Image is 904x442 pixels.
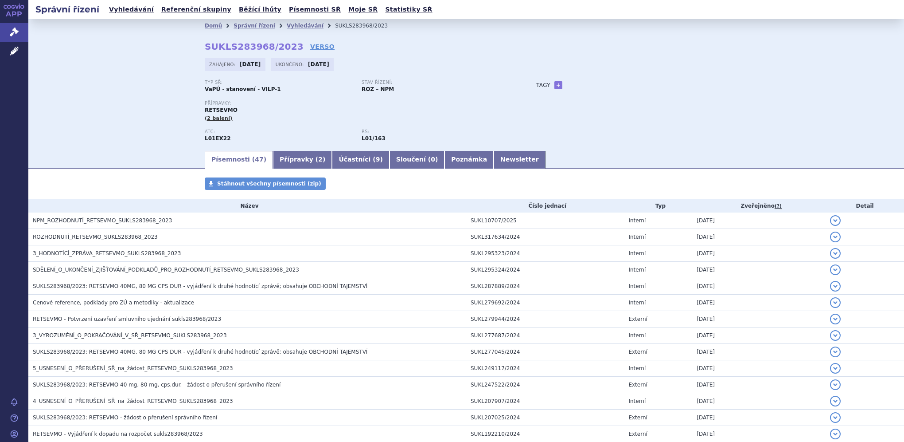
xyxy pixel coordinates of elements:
[33,398,233,404] span: 4_USNESENÍ_O_PŘERUŠENÍ_SŘ_na_žádost_RETSEVMO_SUKLS283968_2023
[466,229,624,245] td: SUKL317634/2024
[33,234,158,240] span: ROZHODNUTÍ_RETSEVMO_SUKLS283968_2023
[466,410,624,426] td: SUKL207025/2024
[466,328,624,344] td: SUKL277687/2024
[628,283,646,289] span: Interní
[106,4,156,16] a: Vyhledávání
[255,156,263,163] span: 47
[628,349,647,355] span: Externí
[628,382,647,388] span: Externí
[28,199,466,213] th: Název
[33,217,172,224] span: NPM_ROZHODNUTÍ_RETSEVMO_SUKLS283968_2023
[362,80,510,85] p: Stav řízení:
[775,203,782,209] abbr: (?)
[692,245,826,262] td: [DATE]
[830,379,841,390] button: detail
[830,232,841,242] button: detail
[33,382,281,388] span: SUKLS283968/2023: RETSEVMO 40 mg, 80 mg, cps.dur. - žádost o přerušení správního řízení
[628,250,646,257] span: Interní
[830,248,841,259] button: detail
[33,267,299,273] span: SDĚLENÍ_O_UKONČENÍ_ZJIŠŤOVÁNÍ_PODKLADŮ_PRO_ROZHODNUTÍ_RETSEVMO_SUKLS283968_2023
[33,365,233,371] span: 5_USNESENÍ_O_PŘERUŠENÍ_SŘ_na_žádost_RETSEVMO_SUKLS283968_2023
[830,412,841,423] button: detail
[692,213,826,229] td: [DATE]
[33,431,203,437] span: RETSEVMO - Vyjádření k dopadu na rozpočet sukls283968/2023
[159,4,234,16] a: Referenční skupiny
[236,4,284,16] a: Běžící lhůty
[286,4,343,16] a: Písemnosti SŘ
[310,42,335,51] a: VERSO
[466,393,624,410] td: SUKL207907/2024
[628,365,646,371] span: Interní
[240,61,261,67] strong: [DATE]
[692,360,826,377] td: [DATE]
[628,316,647,322] span: Externí
[628,414,647,421] span: Externí
[466,360,624,377] td: SUKL249117/2024
[628,431,647,437] span: Externí
[624,199,692,213] th: Typ
[205,178,326,190] a: Stáhnout všechny písemnosti (zip)
[628,267,646,273] span: Interní
[382,4,435,16] a: Statistiky SŘ
[33,283,367,289] span: SUKLS283968/2023: RETSEVMO 40MG, 80 MG CPS DUR - vyjádření k druhé hodnotící zprávě; obsahuje OBC...
[466,262,624,278] td: SUKL295324/2024
[276,61,306,68] span: Ukončeno:
[692,311,826,328] td: [DATE]
[628,234,646,240] span: Interní
[205,129,353,134] p: ATC:
[444,151,494,169] a: Poznámka
[692,344,826,360] td: [DATE]
[692,328,826,344] td: [DATE]
[628,332,646,339] span: Interní
[628,300,646,306] span: Interní
[205,86,281,92] strong: VaPÚ - stanovení - VILP-1
[692,295,826,311] td: [DATE]
[205,135,231,142] strong: SELPERKATINIB
[692,410,826,426] td: [DATE]
[376,156,380,163] span: 9
[234,23,275,29] a: Správní řízení
[494,151,546,169] a: Newsletter
[28,3,106,16] h2: Správní řízení
[826,199,904,213] th: Detail
[318,156,323,163] span: 2
[692,229,826,245] td: [DATE]
[466,278,624,295] td: SUKL287889/2024
[466,295,624,311] td: SUKL279692/2024
[692,377,826,393] td: [DATE]
[830,314,841,324] button: detail
[205,41,304,52] strong: SUKLS283968/2023
[466,199,624,213] th: Číslo jednací
[692,199,826,213] th: Zveřejněno
[466,245,624,262] td: SUKL295323/2024
[332,151,389,169] a: Účastníci (9)
[830,215,841,226] button: detail
[830,297,841,308] button: detail
[390,151,444,169] a: Sloučení (0)
[273,151,332,169] a: Přípravky (2)
[830,363,841,374] button: detail
[536,80,550,91] h3: Tagy
[466,344,624,360] td: SUKL277045/2024
[466,213,624,229] td: SUKL10707/2025
[33,414,217,421] span: SUKLS283968/2023: RETSEVMO - žádost o přerušení správního řízení
[830,347,841,357] button: detail
[692,393,826,410] td: [DATE]
[287,23,323,29] a: Vyhledávání
[431,156,435,163] span: 0
[830,396,841,406] button: detail
[830,281,841,292] button: detail
[830,330,841,341] button: detail
[217,181,321,187] span: Stáhnout všechny písemnosti (zip)
[346,4,380,16] a: Moje SŘ
[692,278,826,295] td: [DATE]
[205,101,518,106] p: Přípravky:
[205,151,273,169] a: Písemnosti (47)
[33,349,367,355] span: SUKLS283968/2023: RETSEVMO 40MG, 80 MG CPS DUR - vyjádření k druhé hodnotící zprávě; obsahuje OBC...
[466,377,624,393] td: SUKL247522/2024
[308,61,329,67] strong: [DATE]
[205,80,353,85] p: Typ SŘ:
[205,115,233,121] span: (2 balení)
[466,311,624,328] td: SUKL279944/2024
[205,23,222,29] a: Domů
